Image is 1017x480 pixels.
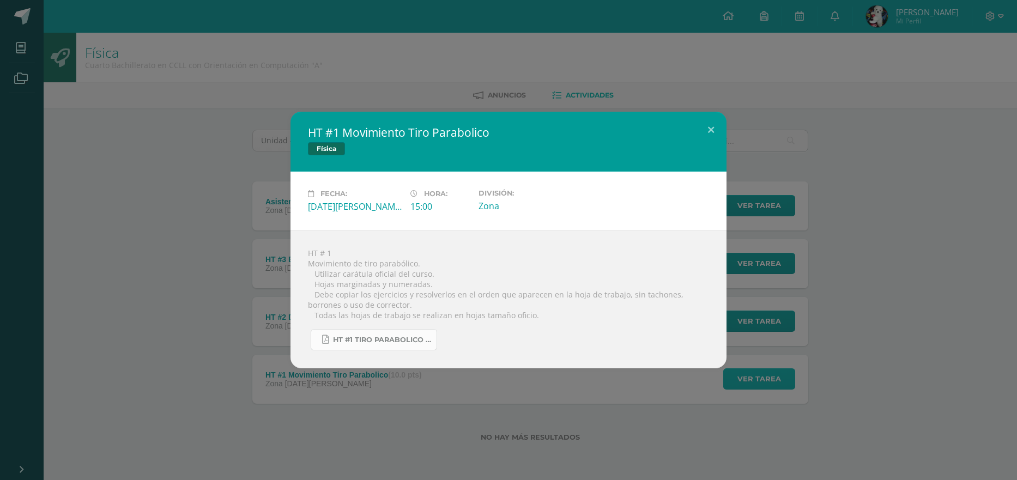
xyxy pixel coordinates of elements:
[479,189,572,197] label: División:
[290,230,727,368] div: HT # 1 Movimiento de tiro parabólico.  Utilizar carátula oficial del curso.  Hojas marginadas y...
[695,112,727,149] button: Close (Esc)
[320,190,347,198] span: Fecha:
[479,200,572,212] div: Zona
[311,329,437,350] a: HT #1 tiro parabolico 4U.pdf
[308,200,402,212] div: [DATE][PERSON_NAME]
[308,142,345,155] span: Física
[424,190,447,198] span: Hora:
[410,200,470,212] div: 15:00
[333,336,431,344] span: HT #1 tiro parabolico 4U.pdf
[308,125,709,140] h2: HT #1 Movimiento Tiro Parabolico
